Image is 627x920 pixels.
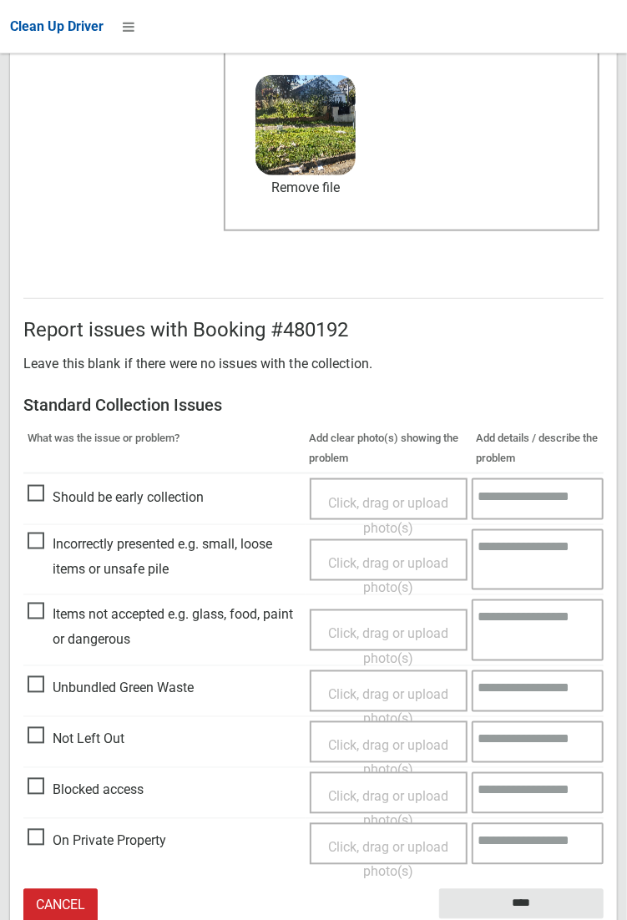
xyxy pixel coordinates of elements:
[10,14,104,39] a: Clean Up Driver
[28,603,301,652] span: Items not accepted e.g. glass, food, paint or dangerous
[328,687,448,728] span: Click, drag or upload photo(s)
[328,789,448,830] span: Click, drag or upload photo(s)
[255,175,356,200] a: Remove file
[28,727,124,752] span: Not Left Out
[306,424,472,473] th: Add clear photo(s) showing the problem
[28,533,301,582] span: Incorrectly presented e.g. small, loose items or unsafe pile
[328,495,448,536] span: Click, drag or upload photo(s)
[28,485,204,510] span: Should be early collection
[23,396,604,414] h3: Standard Collection Issues
[328,626,448,667] span: Click, drag or upload photo(s)
[23,351,604,377] p: Leave this blank if there were no issues with the collection.
[328,556,448,597] span: Click, drag or upload photo(s)
[10,18,104,34] span: Clean Up Driver
[328,840,448,881] span: Click, drag or upload photo(s)
[472,424,604,473] th: Add details / describe the problem
[28,778,144,803] span: Blocked access
[328,738,448,779] span: Click, drag or upload photo(s)
[28,676,194,701] span: Unbundled Green Waste
[23,424,306,473] th: What was the issue or problem?
[28,829,166,854] span: On Private Property
[23,319,604,341] h2: Report issues with Booking #480192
